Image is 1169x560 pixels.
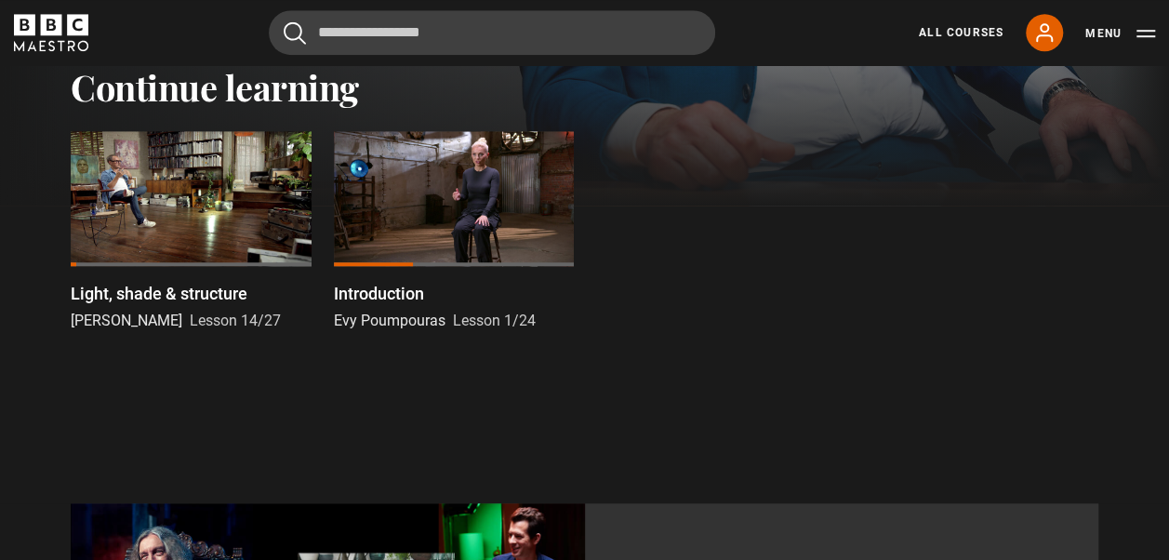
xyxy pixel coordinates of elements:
[1085,24,1155,43] button: Toggle navigation
[190,312,281,329] span: Lesson 14/27
[14,14,88,51] svg: BBC Maestro
[71,312,182,329] span: [PERSON_NAME]
[919,24,1003,41] a: All Courses
[453,312,536,329] span: Lesson 1/24
[334,312,445,329] span: Evy Poumpouras
[71,281,247,306] p: Light, shade & structure
[71,66,1098,109] h2: Continue learning
[269,10,715,55] input: Search
[284,21,306,45] button: Submit the search query
[71,131,312,332] a: Light, shade & structure [PERSON_NAME] Lesson 14/27
[334,131,575,332] a: Introduction Evy Poumpouras Lesson 1/24
[334,281,424,306] p: Introduction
